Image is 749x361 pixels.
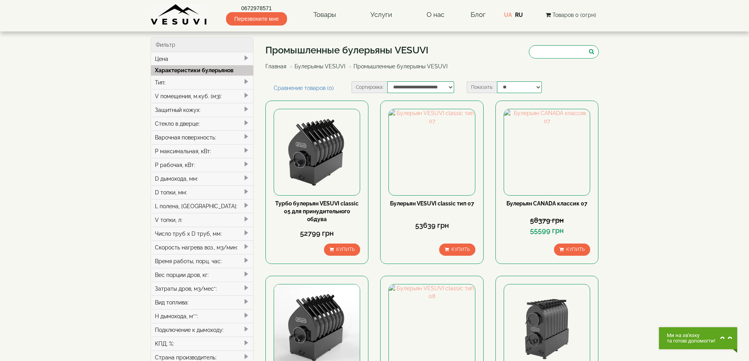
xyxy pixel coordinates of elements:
[151,295,254,309] div: Вид топлива:
[659,327,737,349] button: Chat button
[151,144,254,158] div: P максимальная, кВт:
[226,12,287,26] span: Перезвоните мне
[506,200,587,207] a: Булерьян CANADA классик 07
[274,109,360,195] img: Турбо булерьян VESUVI classic 05 для принудительного обдува
[419,6,452,24] a: О нас
[151,75,254,89] div: Тип:
[151,103,254,117] div: Защитный кожух:
[151,89,254,103] div: V помещения, м.куб. (м3):
[151,38,254,52] div: Фильтр
[151,337,254,350] div: КПД, %:
[151,240,254,254] div: Скорость нагрева воз., м3/мин:
[388,220,475,231] div: 53639 грн
[467,81,497,93] label: Показать:
[265,45,453,55] h1: Промышленные булерьяны VESUVI
[504,225,590,236] div: 55599 грн
[554,244,590,256] button: Купить
[151,309,254,323] div: H дымохода, м**:
[151,323,254,337] div: Подключение к дымоходу:
[347,62,447,70] li: Промышленные булерьяны VESUVI
[151,4,208,26] img: Завод VESUVI
[151,130,254,144] div: Варочная поверхность:
[439,244,475,256] button: Купить
[274,228,360,238] div: 52799 грн
[151,65,254,75] div: Характеристики булерьянов
[543,11,598,19] button: Товаров 0 (0грн)
[504,215,590,225] div: 58379 грн
[151,199,254,213] div: L полена, [GEOGRAPHIC_DATA]:
[151,52,254,66] div: Цена
[504,12,512,18] a: UA
[265,63,286,70] a: Главная
[151,268,254,282] div: Вес порции дров, кг:
[667,338,715,344] span: та готові допомогти!
[226,4,287,12] a: 0672978571
[566,247,585,252] span: Купить
[275,200,359,222] a: Турбо булерьян VESUVI classic 05 для принудительного обдува
[471,11,486,18] a: Блог
[336,247,355,252] span: Купить
[151,213,254,227] div: V топки, л:
[504,109,590,195] img: Булерьян CANADA классик 07
[294,63,345,70] a: Булерьяны VESUVI
[451,247,470,252] span: Купить
[389,109,475,195] img: Булерьян VESUVI classic тип 07
[265,81,342,95] a: Сравнение товаров (0)
[552,12,596,18] span: Товаров 0 (0грн)
[151,117,254,130] div: Стекло в дверце:
[151,172,254,185] div: D дымохода, мм:
[390,200,474,207] a: Булерьян VESUVI classic тип 07
[363,6,400,24] a: Услуги
[515,12,523,18] a: RU
[151,227,254,240] div: Число труб x D труб, мм:
[305,6,344,24] a: Товары
[324,244,360,256] button: Купить
[151,254,254,268] div: Время работы, порц. час:
[151,282,254,295] div: Затраты дров, м3/мес*:
[667,333,715,338] span: Ми на зв'язку
[151,158,254,172] div: P рабочая, кВт:
[351,81,387,93] label: Сортировка:
[151,185,254,199] div: D топки, мм:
